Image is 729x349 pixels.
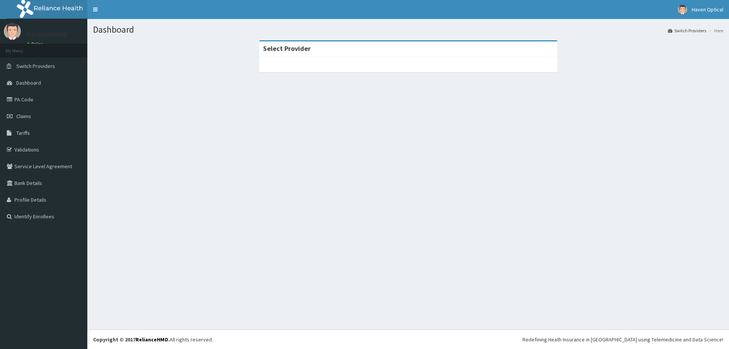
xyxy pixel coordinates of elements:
[668,27,706,34] a: Switch Providers
[93,336,170,343] strong: Copyright © 2017 .
[263,44,311,53] strong: Select Provider
[4,23,21,40] img: User Image
[93,25,723,35] h1: Dashboard
[136,336,168,343] a: RelianceHMO
[87,330,729,349] footer: All rights reserved.
[707,27,723,34] li: Here
[522,336,723,343] div: Redefining Heath Insurance in [GEOGRAPHIC_DATA] using Telemedicine and Data Science!
[16,113,31,120] span: Claims
[678,5,687,14] img: User Image
[16,129,30,136] span: Tariffs
[27,31,67,38] p: Haven Dental
[692,6,723,13] span: Haven Optical
[16,79,41,86] span: Dashboard
[16,63,55,69] span: Switch Providers
[27,41,45,47] a: Online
